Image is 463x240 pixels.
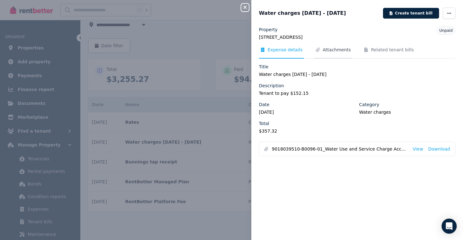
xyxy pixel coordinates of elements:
span: Related tenant bills [371,47,414,53]
label: Description [259,83,284,89]
span: Unpaid [439,28,453,33]
legend: Tenant to pay $152.15 [259,90,455,96]
legend: [STREET_ADDRESS] [259,34,455,40]
div: Open Intercom Messenger [442,219,457,234]
label: Title [259,64,268,70]
label: Date [259,101,269,108]
span: Water charges [DATE] - [DATE] [259,9,346,17]
label: Total [259,120,269,127]
button: Create tenant bill [383,8,439,19]
nav: Tabs [259,47,455,59]
label: Property [259,26,277,33]
legend: $357.32 [259,128,355,134]
label: Category [359,101,379,108]
legend: Water charges [DATE] - [DATE] [259,71,455,77]
legend: [DATE] [259,109,355,115]
a: View [413,146,423,152]
span: Expense details [268,47,303,53]
a: Download [428,146,450,152]
legend: Water charges [359,109,455,115]
span: Attachments [323,47,351,53]
span: 9018039510-B0096-01_Water Use and Service Charge Account.pdf [272,146,408,152]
